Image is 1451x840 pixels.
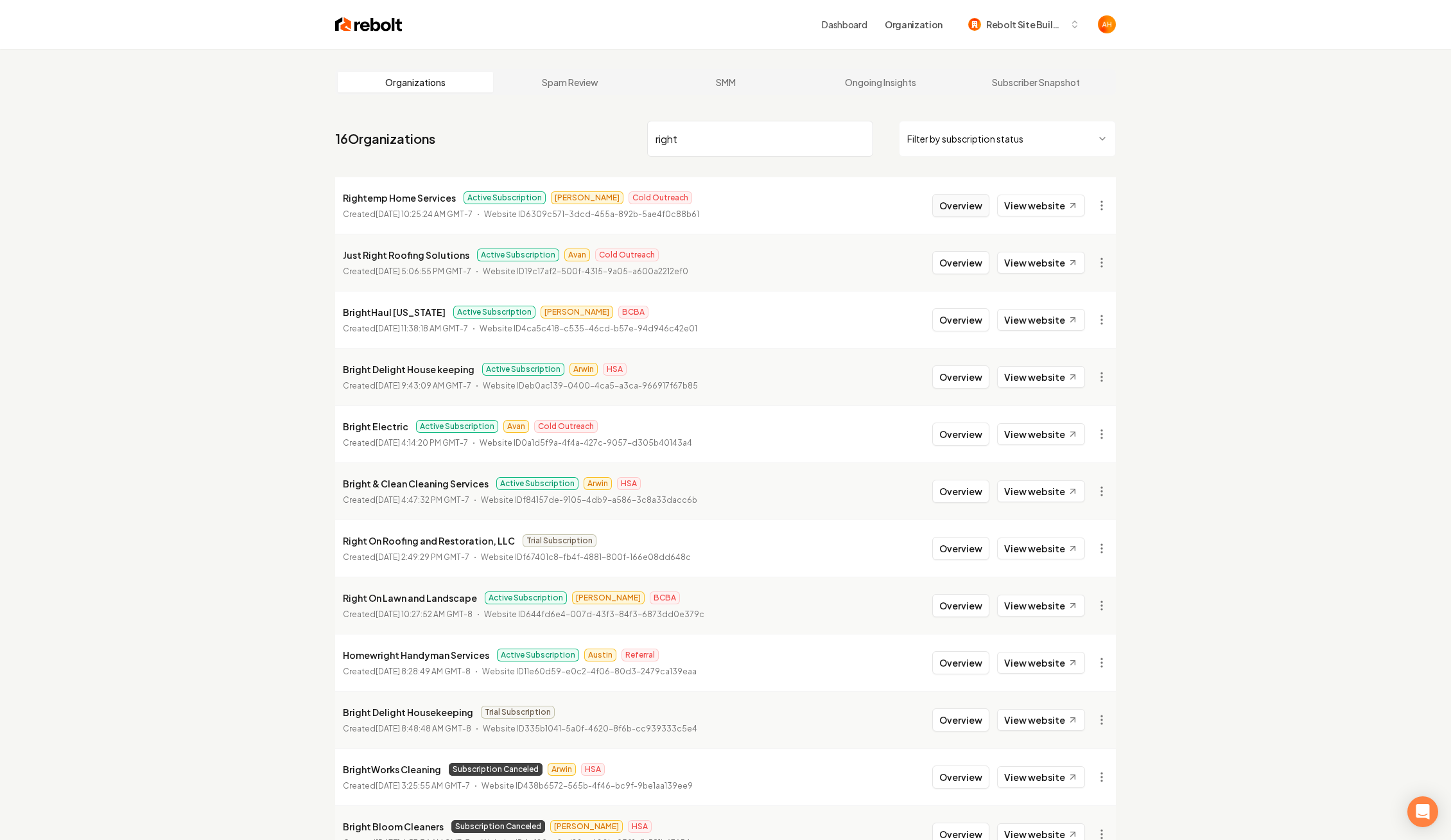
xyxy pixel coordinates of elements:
[932,651,989,674] button: Overview
[932,480,989,503] button: Overview
[803,72,959,92] a: Ongoing Insights
[581,763,605,776] span: HSA
[534,420,598,433] span: Cold Outreach
[483,722,697,735] p: Website ID 335b1041-5a0f-4620-8f6b-cc939333c5e4
[343,247,469,263] p: Just Right Roofing Solutions
[569,363,598,376] span: Arwin
[1098,15,1116,33] img: Anthony Hurgoi
[564,249,590,261] span: Avan
[480,322,697,335] p: Website ID 4ca5c418-c535-46cd-b57e-94d946c42e01
[481,706,555,719] span: Trial Subscription
[343,362,474,377] p: Bright Delight House keeping
[343,437,468,450] p: Created
[548,763,576,776] span: Arwin
[481,551,691,564] p: Website ID f67401c8-fb4f-4881-800f-166e08dd648c
[932,537,989,560] button: Overview
[932,594,989,617] button: Overview
[480,437,692,450] p: Website ID 0a1d5f9a-4f4a-427c-9057-d305b40143a4
[376,609,473,619] time: [DATE] 10:27:52 AM GMT-8
[584,649,616,661] span: Austin
[628,820,652,833] span: HSA
[485,591,567,604] span: Active Subscription
[343,647,489,663] p: Homewright Handyman Services
[523,534,596,547] span: Trial Subscription
[932,766,989,789] button: Overview
[343,190,456,206] p: Rightemp Home Services
[551,191,623,204] span: [PERSON_NAME]
[877,13,950,36] button: Organization
[997,195,1085,216] a: View website
[932,708,989,731] button: Overview
[584,477,612,490] span: Arwin
[932,365,989,389] button: Overview
[343,608,473,621] p: Created
[550,820,623,833] span: [PERSON_NAME]
[376,724,471,733] time: [DATE] 8:48:48 AM GMT-8
[484,208,699,221] p: Website ID 6309c571-3dcd-455a-892b-5ae4f0c88b61
[629,191,692,204] span: Cold Outreach
[343,665,471,678] p: Created
[343,533,515,548] p: Right On Roofing and Restoration, LLC
[335,15,403,33] img: Rebolt Logo
[497,649,579,661] span: Active Subscription
[621,649,659,661] span: Referral
[968,18,981,31] img: Rebolt Site Builder
[932,423,989,446] button: Overview
[343,322,468,335] p: Created
[503,420,529,433] span: Avan
[647,121,873,157] input: Search by name or ID
[482,665,697,678] p: Website ID 11e60d59-e0c2-4f06-80d3-2479ca139eaa
[618,306,648,319] span: BCBA
[343,722,471,735] p: Created
[997,652,1085,674] a: View website
[648,72,803,92] a: SMM
[481,494,697,507] p: Website ID f84157de-9105-4db9-a586-3c8a33dacc6b
[335,130,435,148] a: 16Organizations
[343,819,444,834] p: Bright Bloom Cleaners
[343,304,446,320] p: BrightHaul [US_STATE]
[482,363,564,376] span: Active Subscription
[449,763,543,776] span: Subscription Canceled
[343,551,469,564] p: Created
[376,438,468,448] time: [DATE] 4:14:20 PM GMT-7
[343,590,477,606] p: Right On Lawn and Landscape
[376,381,471,390] time: [DATE] 9:43:09 AM GMT-7
[464,191,546,204] span: Active Subscription
[376,209,473,219] time: [DATE] 10:25:24 AM GMT-7
[932,251,989,274] button: Overview
[595,249,659,261] span: Cold Outreach
[482,780,693,792] p: Website ID 438b6572-565b-4f46-bc9f-9be1aa139ee9
[343,780,470,792] p: Created
[343,380,471,392] p: Created
[1407,796,1438,827] div: Open Intercom Messenger
[416,420,498,433] span: Active Subscription
[572,591,645,604] span: [PERSON_NAME]
[477,249,559,261] span: Active Subscription
[932,308,989,331] button: Overview
[343,476,489,491] p: Bright & Clean Cleaning Services
[958,72,1113,92] a: Subscriber Snapshot
[997,423,1085,445] a: View website
[822,18,867,31] a: Dashboard
[453,306,535,319] span: Active Subscription
[997,309,1085,331] a: View website
[343,419,408,434] p: Bright Electric
[1098,15,1116,33] button: Open user button
[997,766,1085,788] a: View website
[932,194,989,217] button: Overview
[650,591,680,604] span: BCBA
[997,709,1085,731] a: View website
[493,72,648,92] a: Spam Review
[603,363,627,376] span: HSA
[376,495,469,505] time: [DATE] 4:47:32 PM GMT-7
[451,820,545,833] span: Subscription Canceled
[997,595,1085,617] a: View website
[483,380,698,392] p: Website ID eb0ac139-0400-4ca5-a3ca-966917f67b85
[343,704,473,720] p: Bright Delight Housekeeping
[484,608,704,621] p: Website ID 644fd6e4-007d-43f3-84f3-6873dd0e379c
[338,72,493,92] a: Organizations
[343,762,441,777] p: BrightWorks Cleaning
[376,267,471,276] time: [DATE] 5:06:55 PM GMT-7
[343,208,473,221] p: Created
[343,494,469,507] p: Created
